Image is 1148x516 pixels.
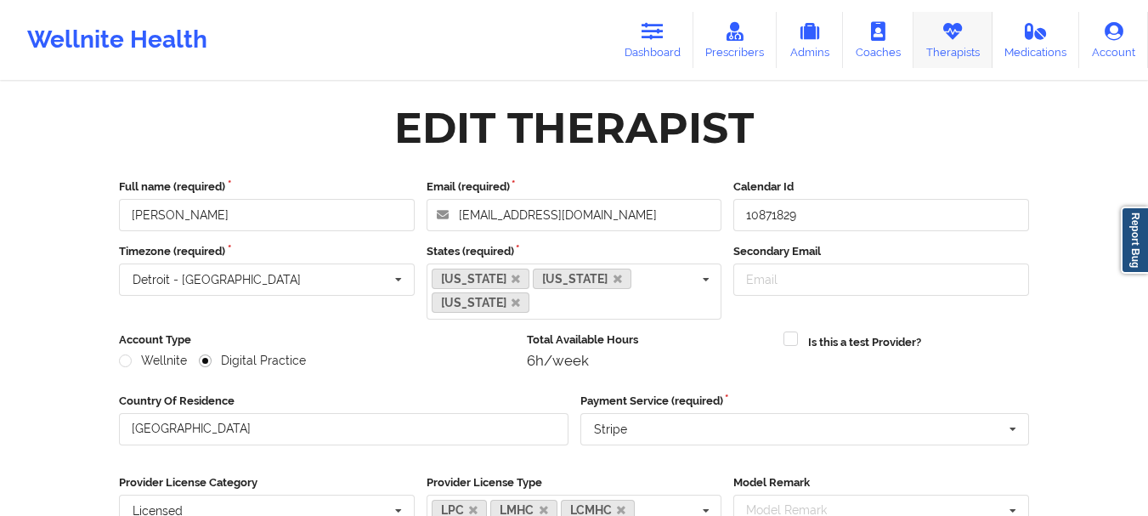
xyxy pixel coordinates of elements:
[427,474,722,491] label: Provider License Type
[119,179,415,196] label: Full name (required)
[119,199,415,231] input: Full name
[119,332,515,349] label: Account Type
[733,199,1029,231] input: Calendar Id
[533,269,631,289] a: [US_STATE]
[427,199,722,231] input: Email address
[913,12,992,68] a: Therapists
[119,474,415,491] label: Provider License Category
[580,393,1030,410] label: Payment Service (required)
[808,334,921,351] label: Is this a test Provider?
[733,264,1029,296] input: Email
[119,393,568,410] label: Country Of Residence
[594,423,627,435] div: Stripe
[133,274,301,286] div: Detroit - [GEOGRAPHIC_DATA]
[119,243,415,260] label: Timezone (required)
[1079,12,1148,68] a: Account
[527,332,772,349] label: Total Available Hours
[777,12,843,68] a: Admins
[199,354,306,368] label: Digital Practice
[432,269,530,289] a: [US_STATE]
[394,101,754,155] div: Edit Therapist
[733,179,1029,196] label: Calendar Id
[427,179,722,196] label: Email (required)
[612,12,693,68] a: Dashboard
[693,12,778,68] a: Prescribers
[527,352,772,369] div: 6h/week
[992,12,1080,68] a: Medications
[733,474,1029,491] label: Model Remark
[843,12,913,68] a: Coaches
[432,292,530,313] a: [US_STATE]
[733,243,1029,260] label: Secondary Email
[427,243,722,260] label: States (required)
[1121,207,1148,274] a: Report Bug
[119,354,187,368] label: Wellnite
